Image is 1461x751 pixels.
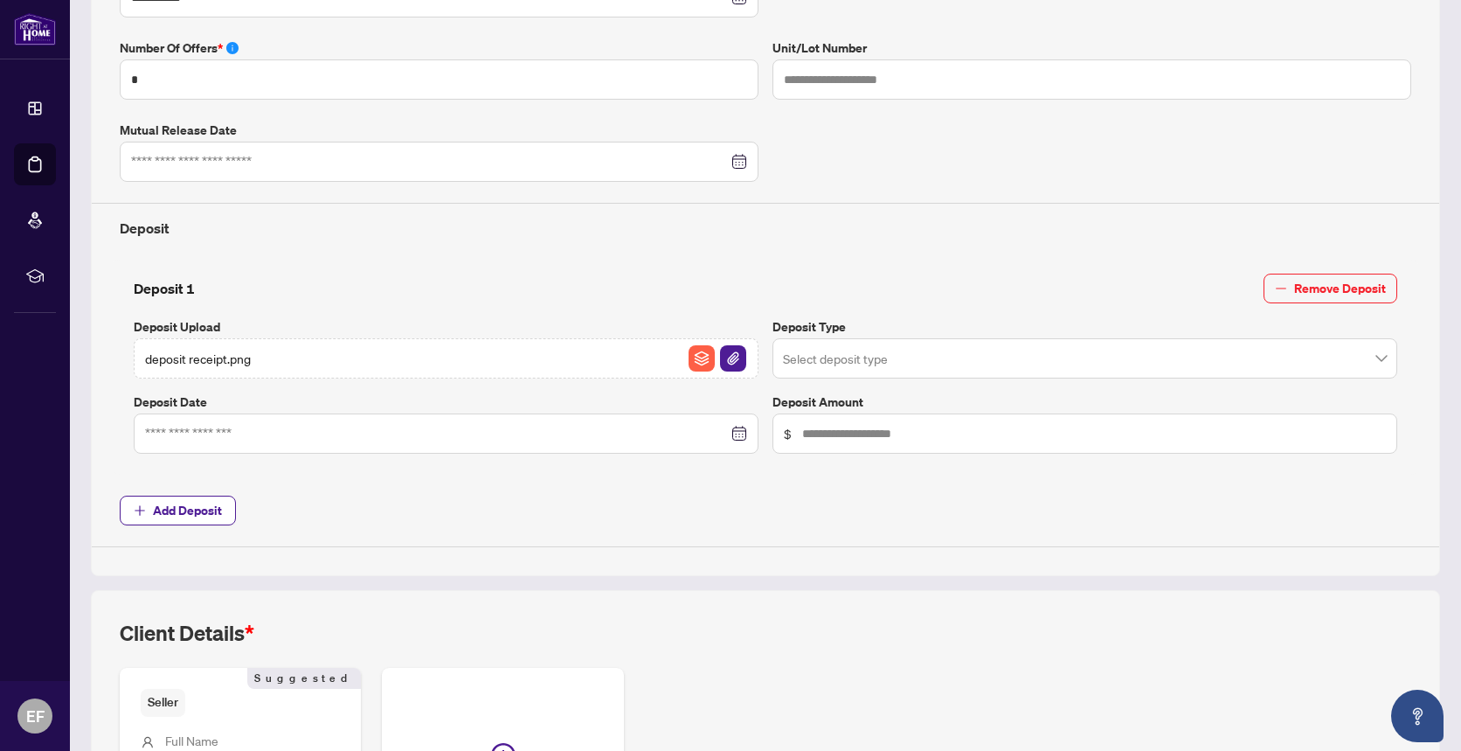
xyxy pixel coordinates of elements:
[772,317,1397,337] label: Deposit Type
[120,218,1411,239] h4: Deposit
[120,38,758,58] label: Number of offers
[247,668,361,689] span: Suggested
[134,317,758,337] label: Deposit Upload
[719,344,747,372] button: File Attachement
[688,344,716,372] button: File Archive
[134,504,146,517] span: plus
[689,345,715,372] img: File Archive
[134,338,758,379] span: deposit receipt.pngFile ArchiveFile Attachement
[772,38,1411,58] label: Unit/Lot Number
[153,497,222,525] span: Add Deposit
[1391,690,1444,742] button: Open asap
[141,689,185,716] span: Seller
[784,424,792,443] span: $
[26,704,45,728] span: EF
[720,345,746,372] img: File Attachement
[145,349,251,368] span: deposit receipt.png
[120,121,758,140] label: Mutual Release Date
[14,13,56,45] img: logo
[120,619,254,647] h2: Client Details
[1275,282,1287,295] span: minus
[226,42,239,54] span: info-circle
[165,733,218,748] span: Full Name
[772,393,1397,412] label: Deposit Amount
[134,393,758,412] label: Deposit Date
[134,278,195,299] h4: Deposit 1
[120,496,236,525] button: Add Deposit
[1294,275,1386,302] span: Remove Deposit
[1264,274,1397,303] button: Remove Deposit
